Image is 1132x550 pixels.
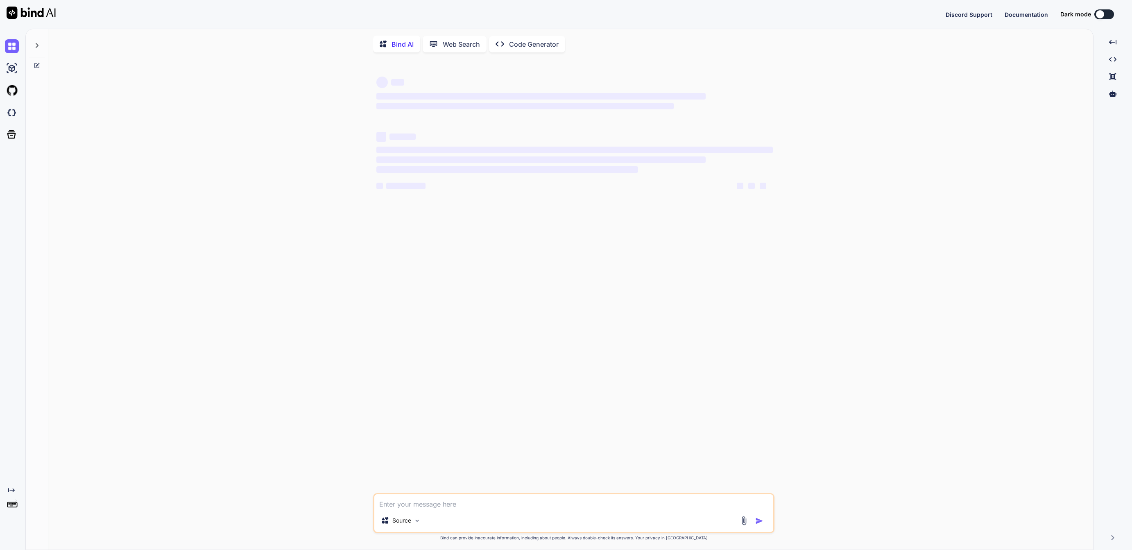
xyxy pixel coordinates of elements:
[760,183,766,189] span: ‌
[376,77,388,88] span: ‌
[392,516,411,525] p: Source
[755,517,763,525] img: icon
[392,39,414,49] p: Bind AI
[748,183,755,189] span: ‌
[5,106,19,120] img: darkCloudIdeIcon
[7,7,56,19] img: Bind AI
[946,10,992,19] button: Discord Support
[376,132,386,142] span: ‌
[5,84,19,97] img: githubLight
[376,103,674,109] span: ‌
[739,516,749,525] img: attachment
[376,93,705,100] span: ‌
[389,134,416,140] span: ‌
[1060,10,1091,18] span: Dark mode
[391,79,404,86] span: ‌
[414,517,421,524] img: Pick Models
[376,166,638,173] span: ‌
[373,535,774,541] p: Bind can provide inaccurate information, including about people. Always double-check its answers....
[737,183,743,189] span: ‌
[946,11,992,18] span: Discord Support
[5,61,19,75] img: ai-studio
[509,39,559,49] p: Code Generator
[376,183,383,189] span: ‌
[5,39,19,53] img: chat
[376,147,773,153] span: ‌
[1005,10,1048,19] button: Documentation
[386,183,426,189] span: ‌
[376,156,705,163] span: ‌
[443,39,480,49] p: Web Search
[1005,11,1048,18] span: Documentation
